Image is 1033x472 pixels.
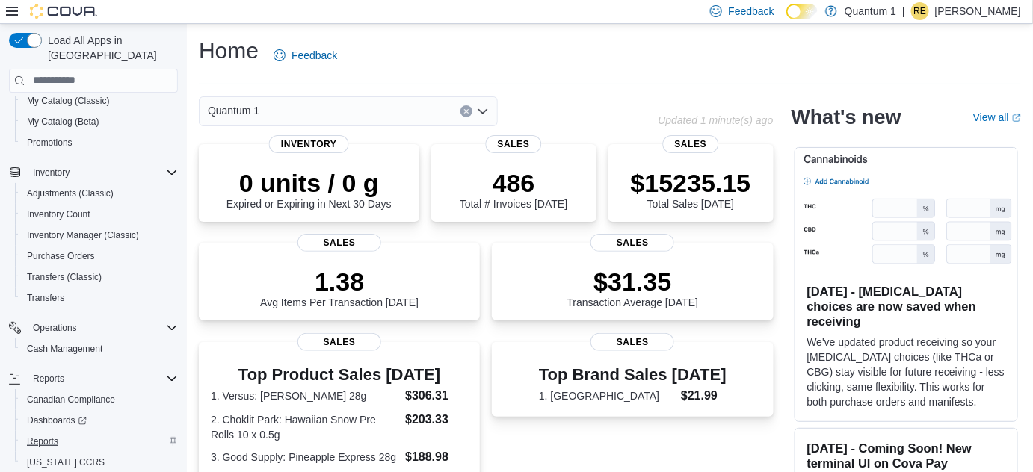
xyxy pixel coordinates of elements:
[21,268,178,286] span: Transfers (Classic)
[21,134,178,152] span: Promotions
[33,373,64,385] span: Reports
[15,431,184,452] button: Reports
[199,36,259,66] h1: Home
[15,111,184,132] button: My Catalog (Beta)
[27,187,114,199] span: Adjustments (Classic)
[27,250,95,262] span: Purchase Orders
[27,370,70,388] button: Reports
[27,456,105,468] span: [US_STATE] CCRS
[21,289,70,307] a: Transfers
[27,370,178,388] span: Reports
[27,95,110,107] span: My Catalog (Classic)
[42,33,178,63] span: Load All Apps in [GEOGRAPHIC_DATA]
[567,267,699,296] p: $31.35
[21,432,64,450] a: Reports
[21,113,105,131] a: My Catalog (Beta)
[33,322,77,334] span: Operations
[15,288,184,308] button: Transfers
[21,184,120,202] a: Adjustments (Classic)
[539,388,675,403] dt: 1. [GEOGRAPHIC_DATA]
[27,414,87,426] span: Dashboards
[902,2,905,20] p: |
[27,116,99,128] span: My Catalog (Beta)
[21,412,93,429] a: Dashboards
[297,234,381,252] span: Sales
[21,412,178,429] span: Dashboards
[30,4,97,19] img: Cova
[21,391,121,409] a: Canadian Compliance
[405,387,468,405] dd: $306.31
[539,366,727,384] h3: Top Brand Sales [DATE]
[211,450,399,465] dt: 3. Good Supply: Pineapple Express 28g
[21,340,108,358] a: Cash Management
[728,4,774,19] span: Feedback
[567,267,699,308] div: Transaction Average [DATE]
[15,338,184,359] button: Cash Management
[786,19,787,20] span: Dark Mode
[226,168,392,210] div: Expired or Expiring in Next 30 Days
[845,2,896,20] p: Quantum 1
[21,92,178,110] span: My Catalog (Classic)
[208,102,259,119] span: Quantum 1
[631,168,751,210] div: Total Sales [DATE]
[15,389,184,410] button: Canadian Compliance
[211,366,468,384] h3: Top Product Sales [DATE]
[405,411,468,429] dd: $203.33
[807,335,1005,409] p: We've updated product receiving so your [MEDICAL_DATA] choices (like THCa or CBG) stay visible fo...
[27,292,64,304] span: Transfers
[3,317,184,338] button: Operations
[658,114,773,126] p: Updated 1 minute(s) ago
[477,105,489,117] button: Open list of options
[460,168,567,198] p: 486
[15,225,184,246] button: Inventory Manager (Classic)
[21,247,178,265] span: Purchase Orders
[27,164,178,181] span: Inventory
[27,164,75,181] button: Inventory
[973,111,1021,123] a: View allExternal link
[935,2,1021,20] p: [PERSON_NAME]
[15,183,184,204] button: Adjustments (Classic)
[3,162,184,183] button: Inventory
[15,132,184,153] button: Promotions
[226,168,392,198] p: 0 units / 0 g
[27,271,102,283] span: Transfers (Classic)
[21,391,178,409] span: Canadian Compliance
[15,90,184,111] button: My Catalog (Classic)
[21,453,178,471] span: Washington CCRS
[292,48,337,63] span: Feedback
[21,432,178,450] span: Reports
[21,113,178,131] span: My Catalog (Beta)
[914,2,927,20] span: RE
[27,435,58,447] span: Reports
[268,40,343,70] a: Feedback
[21,92,116,110] a: My Catalog (Classic)
[460,168,567,210] div: Total # Invoices [DATE]
[21,226,145,244] a: Inventory Manager (Classic)
[33,167,70,178] span: Inventory
[807,284,1005,329] h3: [DATE] - [MEDICAL_DATA] choices are now saved when receiving
[786,4,818,19] input: Dark Mode
[211,388,399,403] dt: 1. Versus: [PERSON_NAME] 28g
[590,333,674,351] span: Sales
[27,137,73,149] span: Promotions
[15,267,184,288] button: Transfers (Classic)
[631,168,751,198] p: $15235.15
[269,135,349,153] span: Inventory
[27,394,115,406] span: Canadian Compliance
[21,268,108,286] a: Transfers (Classic)
[297,333,381,351] span: Sales
[27,229,139,241] span: Inventory Manager (Classic)
[486,135,542,153] span: Sales
[27,343,102,355] span: Cash Management
[260,267,419,296] p: 1.38
[21,247,101,265] a: Purchase Orders
[590,234,674,252] span: Sales
[15,204,184,225] button: Inventory Count
[15,246,184,267] button: Purchase Orders
[260,267,419,308] div: Avg Items Per Transaction [DATE]
[911,2,929,20] div: Robynne Edwards
[27,319,83,337] button: Operations
[27,319,178,337] span: Operations
[681,387,727,405] dd: $21.99
[21,205,96,223] a: Inventory Count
